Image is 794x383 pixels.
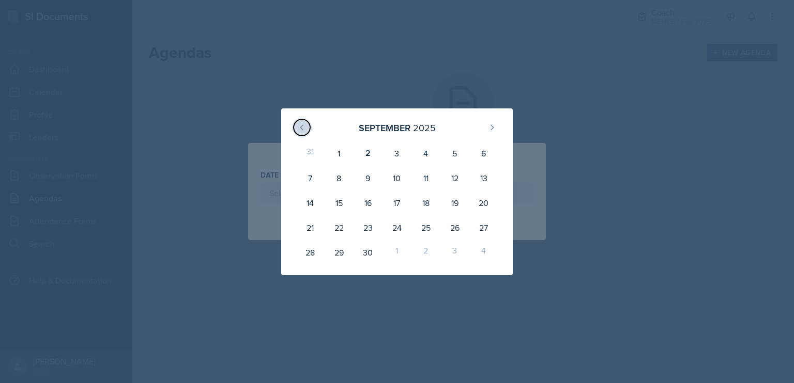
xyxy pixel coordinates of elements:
[469,240,498,265] div: 4
[325,190,354,215] div: 15
[325,215,354,240] div: 22
[296,166,325,190] div: 7
[383,141,411,166] div: 3
[354,240,383,265] div: 30
[296,190,325,215] div: 14
[440,166,469,190] div: 12
[354,166,383,190] div: 9
[296,240,325,265] div: 28
[359,121,410,135] div: September
[383,190,411,215] div: 17
[469,141,498,166] div: 6
[354,215,383,240] div: 23
[325,141,354,166] div: 1
[383,240,411,265] div: 1
[325,240,354,265] div: 29
[383,166,411,190] div: 10
[411,141,440,166] div: 4
[383,215,411,240] div: 24
[325,166,354,190] div: 8
[469,190,498,215] div: 20
[469,166,498,190] div: 13
[354,190,383,215] div: 16
[354,141,383,166] div: 2
[411,190,440,215] div: 18
[440,141,469,166] div: 5
[440,215,469,240] div: 26
[411,166,440,190] div: 11
[296,215,325,240] div: 21
[440,190,469,215] div: 19
[411,215,440,240] div: 25
[440,240,469,265] div: 3
[296,141,325,166] div: 31
[469,215,498,240] div: 27
[411,240,440,265] div: 2
[413,121,436,135] div: 2025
